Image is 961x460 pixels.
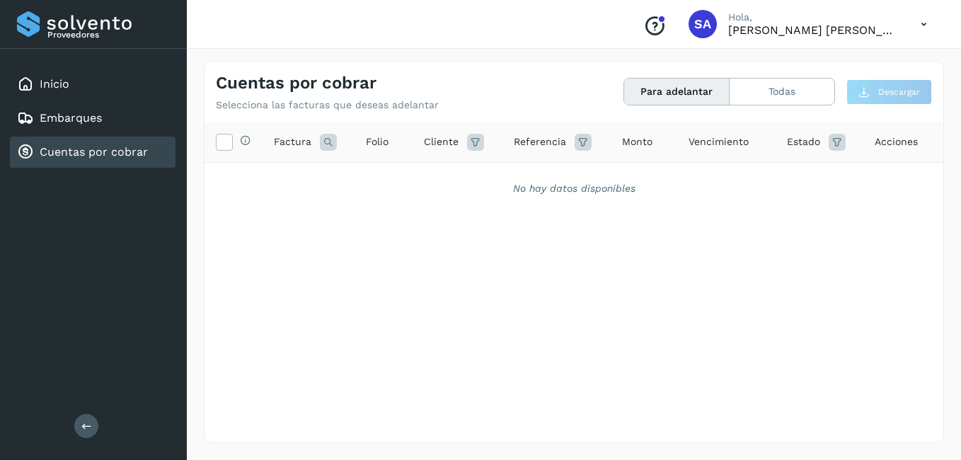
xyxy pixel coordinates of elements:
[40,77,69,91] a: Inicio
[216,99,439,111] p: Selecciona las facturas que deseas adelantar
[514,134,566,149] span: Referencia
[223,181,925,196] div: No hay datos disponibles
[624,79,730,105] button: Para adelantar
[878,86,920,98] span: Descargar
[274,134,311,149] span: Factura
[40,145,148,159] a: Cuentas por cobrar
[10,103,175,134] div: Embarques
[689,134,749,149] span: Vencimiento
[846,79,932,105] button: Descargar
[216,73,376,93] h4: Cuentas por cobrar
[47,30,170,40] p: Proveedores
[875,134,918,149] span: Acciones
[730,79,834,105] button: Todas
[366,134,389,149] span: Folio
[728,23,898,37] p: Saul Armando Palacios Martinez
[787,134,820,149] span: Estado
[40,111,102,125] a: Embarques
[10,137,175,168] div: Cuentas por cobrar
[10,69,175,100] div: Inicio
[622,134,652,149] span: Monto
[728,11,898,23] p: Hola,
[424,134,459,149] span: Cliente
